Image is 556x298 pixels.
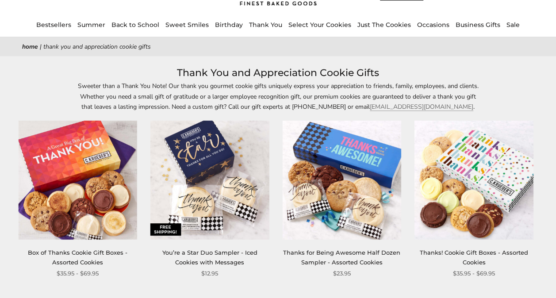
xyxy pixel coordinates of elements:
span: Thank You and Appreciation Cookie Gifts [43,42,151,51]
a: You’re a Star Duo Sampler - Iced Cookies with Messages [162,249,257,265]
span: $35.95 - $69.95 [453,269,495,278]
iframe: Sign Up via Text for Offers [7,264,92,291]
a: Business Gifts [456,21,500,29]
a: Summer [77,21,105,29]
a: Birthday [215,21,243,29]
img: Thanks! Cookie Gift Boxes - Assorted Cookies [414,121,533,240]
p: Sweeter than a Thank You Note! Our thank you gourmet cookie gifts uniquely express your appreciat... [75,81,482,111]
nav: breadcrumbs [22,42,534,52]
span: $23.95 [333,269,351,278]
img: You’re a Star Duo Sampler - Iced Cookies with Messages [150,121,269,240]
img: Box of Thanks Cookie Gift Boxes - Assorted Cookies [18,121,137,240]
a: Back to School [111,21,159,29]
a: Thank You [249,21,282,29]
a: Just The Cookies [357,21,411,29]
span: $12.95 [201,269,218,278]
a: Select Your Cookies [288,21,351,29]
a: Home [22,42,38,51]
a: Bestsellers [36,21,71,29]
h1: Thank You and Appreciation Cookie Gifts [35,65,521,81]
a: [EMAIL_ADDRESS][DOMAIN_NAME] [370,103,473,111]
a: Thanks! Cookie Gift Boxes - Assorted Cookies [420,249,528,265]
a: Sale [506,21,520,29]
a: Box of Thanks Cookie Gift Boxes - Assorted Cookies [28,249,127,265]
span: | [40,42,42,51]
a: Sweet Smiles [165,21,209,29]
a: Occasions [417,21,449,29]
img: Thanks for Being Awesome Half Dozen Sampler - Assorted Cookies [282,121,401,240]
a: Thanks for Being Awesome Half Dozen Sampler - Assorted Cookies [283,249,400,265]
